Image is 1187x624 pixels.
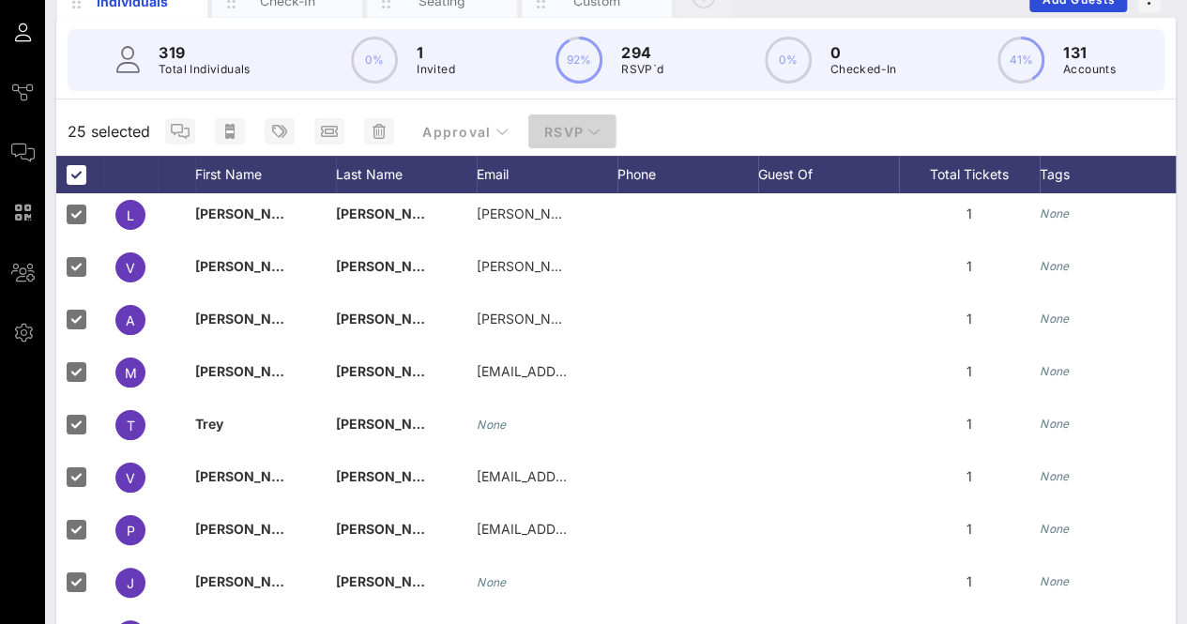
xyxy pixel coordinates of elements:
span: J [127,575,134,591]
span: [PERSON_NAME] [336,363,447,379]
p: RSVP`d [621,60,663,79]
span: [PERSON_NAME] [195,205,306,221]
div: 1 [899,188,1040,240]
i: None [1040,522,1070,536]
span: [PERSON_NAME] [195,363,306,379]
span: [PERSON_NAME] [336,258,447,274]
span: [PERSON_NAME] [336,416,447,432]
span: [PERSON_NAME][EMAIL_ADDRESS][DOMAIN_NAME] [477,258,811,274]
div: 1 [899,398,1040,450]
span: [EMAIL_ADDRESS][DOMAIN_NAME] [477,521,703,537]
button: RSVP [528,114,616,148]
p: 131 [1063,41,1116,64]
span: [PERSON_NAME][EMAIL_ADDRESS][DOMAIN_NAME] [477,311,811,327]
div: 1 [899,556,1040,608]
p: 0 [830,41,897,64]
span: 25 selected [68,120,150,143]
span: [EMAIL_ADDRESS][DOMAIN_NAME] [477,363,703,379]
i: None [1040,364,1070,378]
div: Total Tickets [899,156,1040,193]
span: P [127,523,135,539]
span: [PERSON_NAME] [336,311,447,327]
span: [PERSON_NAME] [195,468,306,484]
div: First Name [195,156,336,193]
div: 1 [899,293,1040,345]
span: A [126,312,135,328]
div: 1 [899,450,1040,503]
span: T [127,418,135,434]
div: Email [477,156,617,193]
button: Approval [406,114,524,148]
span: Approval [421,124,509,140]
i: None [1040,469,1070,483]
span: [EMAIL_ADDRESS][DOMAIN_NAME] [477,468,703,484]
i: None [1040,574,1070,588]
i: None [1040,259,1070,273]
i: None [477,575,507,589]
i: None [477,418,507,432]
span: [PERSON_NAME] [336,205,447,221]
p: Accounts [1063,60,1116,79]
div: Guest Of [758,156,899,193]
span: [PERSON_NAME] [195,521,306,537]
span: Trey [195,416,223,432]
span: [PERSON_NAME] [336,573,447,589]
i: None [1040,206,1070,221]
span: V [126,470,135,486]
p: 1 [417,41,455,64]
i: None [1040,417,1070,431]
div: 1 [899,240,1040,293]
p: Checked-In [830,60,897,79]
span: [PERSON_NAME] [336,468,447,484]
p: 294 [621,41,663,64]
span: M [125,365,137,381]
p: 319 [159,41,251,64]
div: 1 [899,503,1040,556]
i: None [1040,312,1070,326]
p: Invited [417,60,455,79]
span: L [127,207,134,223]
span: [PERSON_NAME] [195,311,306,327]
span: V [126,260,135,276]
div: 1 [899,345,1040,398]
span: [PERSON_NAME] [336,521,447,537]
span: [PERSON_NAME] [195,258,306,274]
span: [PERSON_NAME] [195,573,306,589]
span: RSVP [543,124,601,140]
div: Phone [617,156,758,193]
p: Total Individuals [159,60,251,79]
div: Last Name [336,156,477,193]
span: [PERSON_NAME][EMAIL_ADDRESS][DOMAIN_NAME] [477,205,811,221]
